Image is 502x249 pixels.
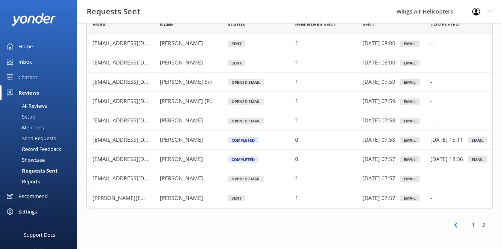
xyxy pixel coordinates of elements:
[400,118,420,124] div: Email
[400,98,420,105] div: Email
[160,117,203,124] span: [PERSON_NAME]
[86,111,493,130] div: row
[468,137,487,143] div: email
[430,59,432,67] p: -
[5,165,77,176] a: Requests Sent
[363,78,395,86] p: [DATE] 07:59
[160,156,203,163] span: [PERSON_NAME]
[363,59,395,67] p: [DATE] 08:00
[430,155,463,164] p: [DATE] 18:36
[160,40,203,47] span: [PERSON_NAME]
[295,97,298,106] p: 1
[400,137,420,143] div: Email
[5,122,44,133] div: Mentions
[430,39,432,48] p: -
[228,21,245,28] span: Status
[295,117,298,125] p: 1
[295,174,298,183] p: 1
[295,21,336,28] span: Reminders Sent
[5,144,61,154] div: Record Feedback
[160,194,203,202] span: [PERSON_NAME]
[295,78,298,86] p: 1
[363,174,395,183] p: [DATE] 07:57
[228,118,264,124] div: Opened Email
[18,85,39,100] div: Reviews
[295,136,298,144] p: 0
[92,117,183,124] span: [EMAIL_ADDRESS][DOMAIN_NAME]
[5,176,40,187] div: Reports
[295,155,298,164] p: 0
[87,5,140,18] h3: Requests Sent
[5,154,77,165] a: Showcase
[228,195,245,201] div: Sent
[430,97,432,106] p: -
[430,174,432,183] p: -
[92,78,183,86] span: [EMAIL_ADDRESS][DOMAIN_NAME]
[400,60,420,66] div: Email
[400,41,420,47] div: Email
[18,54,32,69] div: Inbox
[5,133,56,144] div: Send Requests
[86,188,493,208] div: row
[92,156,183,163] span: [EMAIL_ADDRESS][DOMAIN_NAME]
[400,156,420,163] div: Email
[400,176,420,182] div: Email
[92,59,183,66] span: [EMAIL_ADDRESS][DOMAIN_NAME]
[18,39,33,54] div: Home
[295,39,298,48] p: 1
[160,21,174,28] span: Name
[160,175,203,182] span: [PERSON_NAME]
[295,194,298,202] p: 1
[92,98,183,105] span: [EMAIL_ADDRESS][DOMAIN_NAME]
[228,98,264,105] div: Opened Email
[12,13,56,26] img: yonder-white-logo.png
[468,156,487,163] div: email
[400,195,420,201] div: Email
[160,136,203,144] span: [PERSON_NAME]
[228,79,264,85] div: Opened Email
[86,34,493,208] div: grid
[5,144,77,154] a: Record Feedback
[5,176,77,187] a: Reports
[228,156,259,163] div: Completed
[430,194,432,202] p: -
[18,188,48,204] div: Recommend
[5,133,77,144] a: Send Requests
[160,78,213,86] span: [PERSON_NAME] Sin
[86,169,493,188] div: row
[363,155,395,164] p: [DATE] 07:57
[5,100,47,111] div: All Reviews
[86,92,493,111] div: row
[86,150,493,169] div: row
[228,41,245,47] div: Sent
[160,98,248,105] span: [PERSON_NAME] [PERSON_NAME]
[160,59,203,66] span: [PERSON_NAME]
[363,117,395,125] p: [DATE] 07:58
[5,111,77,122] a: Setup
[5,122,77,133] a: Mentions
[5,165,58,176] div: Requests Sent
[86,73,493,92] div: row
[18,204,37,219] div: Settings
[86,130,493,150] div: row
[478,221,489,229] a: 2
[18,69,37,85] div: Chatbot
[468,221,478,229] a: 1
[228,176,264,182] div: Opened Email
[363,97,395,106] p: [DATE] 07:59
[5,100,77,111] a: All Reviews
[92,40,183,47] span: [EMAIL_ADDRESS][DOMAIN_NAME]
[5,154,45,165] div: Showcase
[363,136,395,144] p: [DATE] 07:58
[363,39,395,48] p: [DATE] 08:00
[430,117,432,125] p: -
[92,175,183,182] span: [EMAIL_ADDRESS][DOMAIN_NAME]
[430,21,459,28] span: Completed
[400,79,420,85] div: Email
[24,227,55,242] div: Support Docs
[363,21,374,28] span: Sent
[86,34,493,53] div: row
[295,59,298,67] p: 1
[92,21,107,28] span: Email
[86,53,493,73] div: row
